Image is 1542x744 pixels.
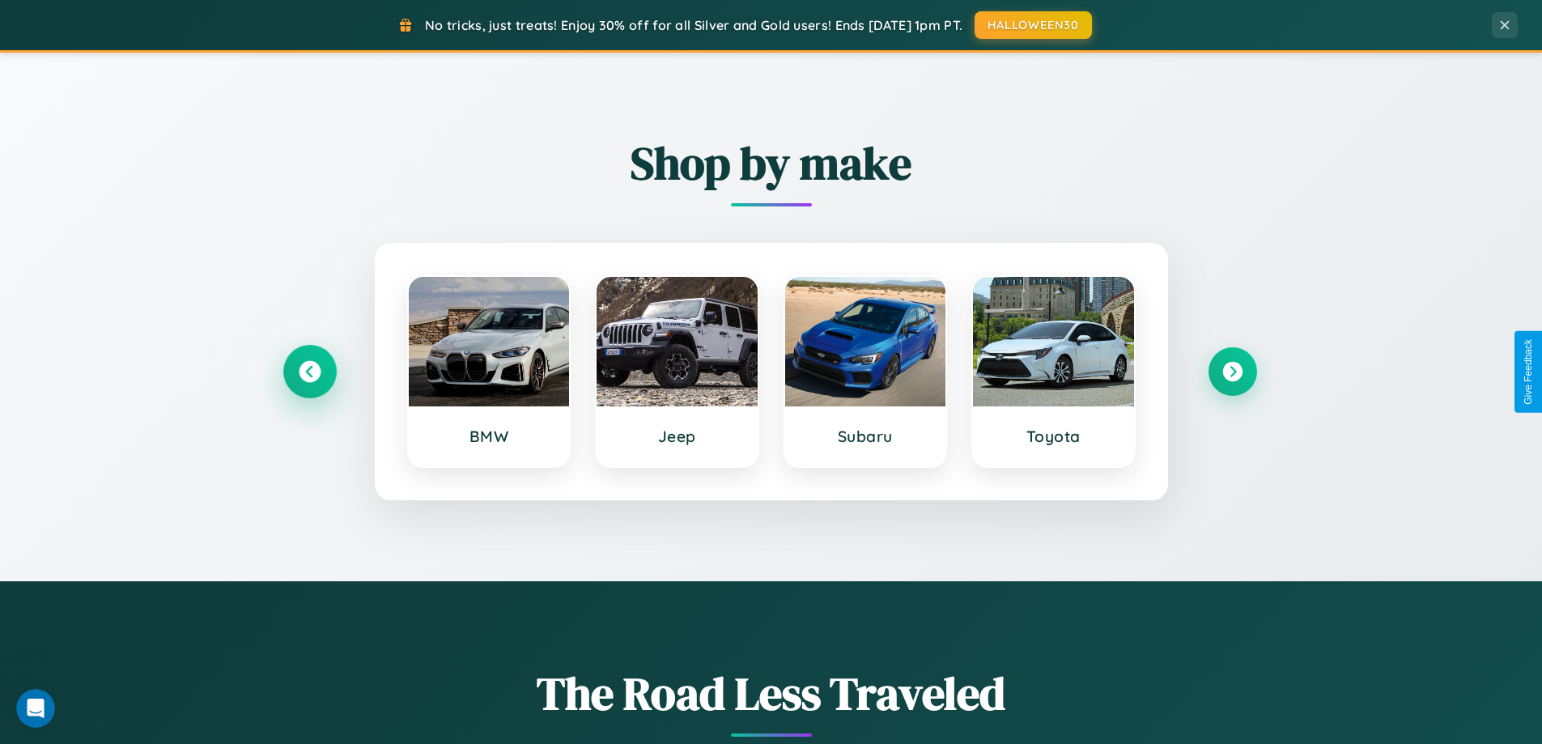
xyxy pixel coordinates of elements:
[1523,339,1534,405] div: Give Feedback
[425,17,962,33] span: No tricks, just treats! Enjoy 30% off for all Silver and Gold users! Ends [DATE] 1pm PT.
[286,662,1257,725] h1: The Road Less Traveled
[425,427,554,446] h3: BMW
[801,427,930,446] h3: Subaru
[286,132,1257,194] h2: Shop by make
[16,689,55,728] iframe: Intercom live chat
[975,11,1092,39] button: HALLOWEEN30
[613,427,741,446] h3: Jeep
[989,427,1118,446] h3: Toyota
